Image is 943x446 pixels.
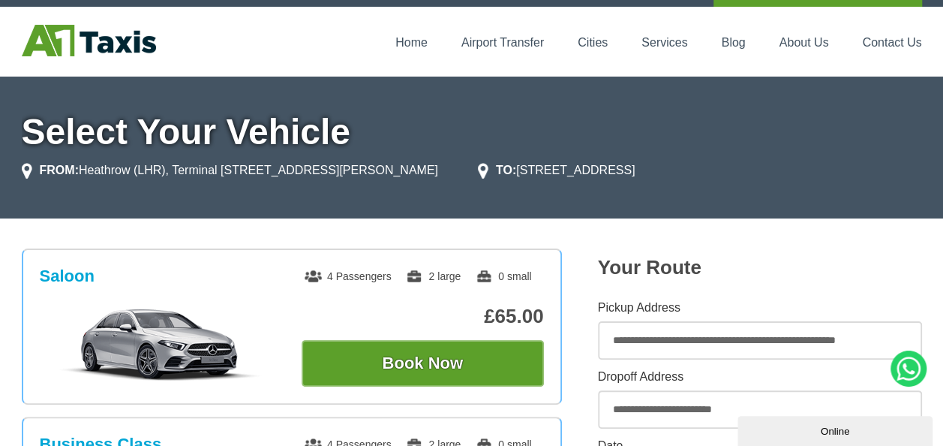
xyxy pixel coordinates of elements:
a: Blog [721,36,745,49]
label: Dropoff Address [598,371,922,383]
span: 0 small [476,270,531,282]
li: Heathrow (LHR), Terminal [STREET_ADDRESS][PERSON_NAME] [22,161,438,179]
span: 2 large [406,270,461,282]
a: Airport Transfer [461,36,544,49]
a: About Us [779,36,829,49]
img: Saloon [47,307,273,382]
a: Home [395,36,428,49]
label: Pickup Address [598,302,922,314]
img: A1 Taxis St Albans LTD [22,25,156,56]
h2: Your Route [598,256,922,279]
button: Book Now [302,340,544,387]
strong: FROM: [40,164,79,176]
a: Contact Us [862,36,921,49]
a: Cities [578,36,608,49]
iframe: chat widget [737,413,935,446]
h1: Select Your Vehicle [22,114,922,150]
span: 4 Passengers [305,270,392,282]
p: £65.00 [302,305,544,328]
h3: Saloon [40,267,95,286]
a: Services [641,36,687,49]
li: [STREET_ADDRESS] [478,161,635,179]
strong: TO: [496,164,516,176]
